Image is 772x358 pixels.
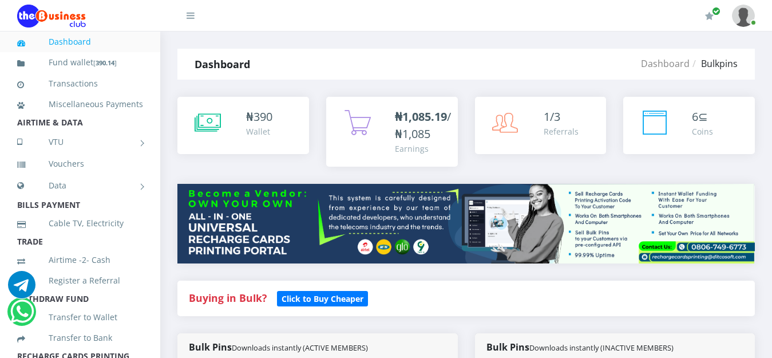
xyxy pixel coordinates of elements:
[17,128,143,156] a: VTU
[17,29,143,55] a: Dashboard
[189,291,267,305] strong: Buying in Bulk?
[17,171,143,200] a: Data
[177,184,755,263] img: multitenant_rcp.png
[96,58,114,67] b: 390.14
[17,5,86,27] img: Logo
[195,57,250,71] strong: Dashboard
[486,341,674,353] strong: Bulk Pins
[17,304,143,331] a: Transfer to Wallet
[544,109,560,124] span: 1/3
[17,91,143,117] a: Miscellaneous Payments
[712,7,720,15] span: Renew/Upgrade Subscription
[395,109,451,141] span: /₦1,085
[93,58,117,67] small: [ ]
[641,57,690,70] a: Dashboard
[8,280,35,298] a: Chat for support
[189,341,368,353] strong: Bulk Pins
[529,343,674,353] small: Downloads instantly (INACTIVE MEMBERS)
[692,125,713,137] div: Coins
[544,125,579,137] div: Referrals
[692,108,713,125] div: ⊆
[277,291,368,305] a: Click to Buy Cheaper
[254,109,272,124] span: 390
[475,97,607,154] a: 1/3 Referrals
[177,97,309,154] a: ₦390 Wallet
[395,109,447,124] b: ₦1,085.19
[10,306,34,325] a: Chat for support
[246,108,272,125] div: ₦
[17,49,143,76] a: Fund wallet[390.14]
[17,210,143,237] a: Cable TV, Electricity
[690,57,738,70] li: Bulkpins
[395,143,451,155] div: Earnings
[17,70,143,97] a: Transactions
[17,325,143,351] a: Transfer to Bank
[17,267,143,294] a: Register a Referral
[692,109,698,124] span: 6
[17,247,143,273] a: Airtime -2- Cash
[326,97,458,167] a: ₦1,085.19/₦1,085 Earnings
[17,151,143,177] a: Vouchers
[282,293,363,304] b: Click to Buy Cheaper
[232,343,368,353] small: Downloads instantly (ACTIVE MEMBERS)
[732,5,755,27] img: User
[705,11,714,21] i: Renew/Upgrade Subscription
[246,125,272,137] div: Wallet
